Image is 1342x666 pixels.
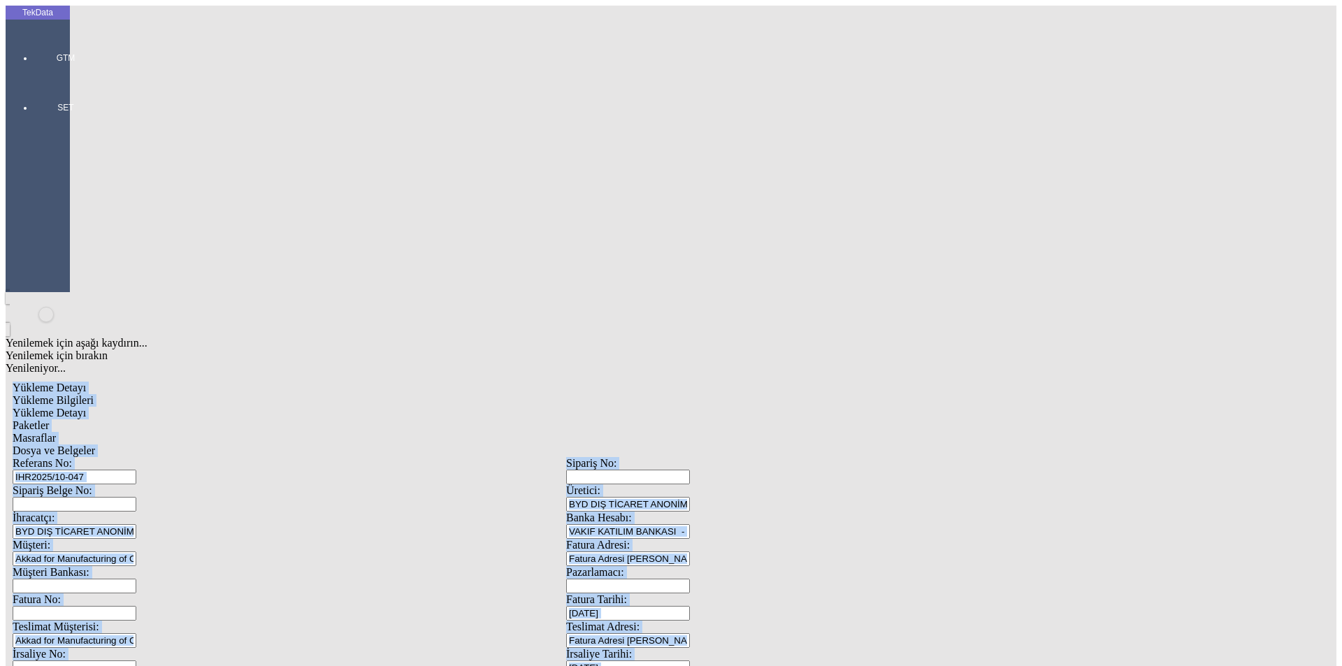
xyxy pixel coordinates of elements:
[13,432,56,444] span: Masraflar
[13,648,66,660] span: İrsaliye No:
[13,566,89,578] span: Müşteri Bankası:
[566,484,600,496] span: Üretici:
[6,337,1127,349] div: Yenilemek için aşağı kaydırın...
[13,539,50,551] span: Müşteri:
[13,407,86,419] span: Yükleme Detayı
[6,362,1127,375] div: Yenileniyor...
[566,648,632,660] span: İrsaliye Tarihi:
[6,349,1127,362] div: Yenilemek için bırakın
[13,512,55,523] span: İhracatçı:
[45,102,87,113] span: SET
[13,484,92,496] span: Sipariş Belge No:
[566,539,630,551] span: Fatura Adresi:
[566,512,632,523] span: Banka Hesabı:
[6,7,70,18] div: TekData
[13,394,94,406] span: Yükleme Bilgileri
[13,444,95,456] span: Dosya ve Belgeler
[13,419,49,431] span: Paketler
[13,457,72,469] span: Referans No:
[566,457,616,469] span: Sipariş No:
[566,566,624,578] span: Pazarlamacı:
[13,621,99,632] span: Teslimat Müşterisi:
[566,593,627,605] span: Fatura Tarihi:
[45,52,87,64] span: GTM
[13,593,61,605] span: Fatura No:
[566,621,640,632] span: Teslimat Adresi:
[13,382,86,393] span: Yükleme Detayı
